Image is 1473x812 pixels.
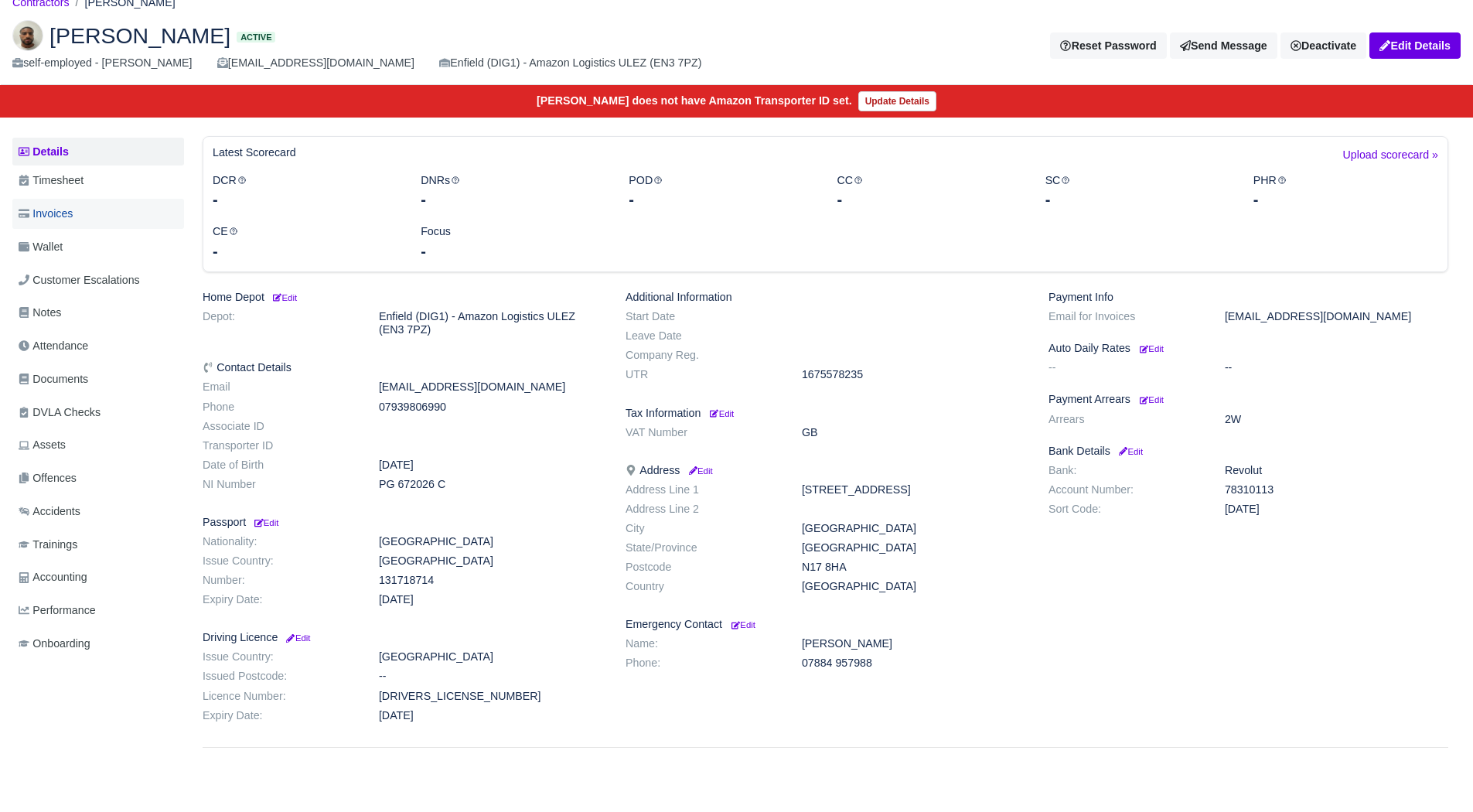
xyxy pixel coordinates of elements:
[790,541,1037,554] dd: [GEOGRAPHIC_DATA]
[1034,172,1242,211] div: SC
[1280,32,1366,59] div: Deactivate
[728,618,755,630] a: Edit
[12,562,184,592] a: Accounting
[213,241,397,262] div: -
[790,637,1037,650] dd: [PERSON_NAME]
[1213,464,1460,477] dd: Revolut
[710,409,734,418] small: Edit
[367,401,614,414] dd: 07939806990
[1117,445,1143,457] a: Edit
[217,54,414,72] div: [EMAIL_ADDRESS][DOMAIN_NAME]
[12,463,184,493] a: Offences
[12,397,184,428] a: DVLA Checks
[203,516,602,529] h6: Passport
[213,146,296,159] h6: Latest Scorecard
[614,310,790,323] dt: Start Date
[191,439,367,452] dt: Transporter ID
[12,629,184,659] a: Onboarding
[367,459,614,472] dd: [DATE]
[1213,483,1460,496] dd: 78310113
[614,503,790,516] dt: Address Line 2
[1140,344,1164,353] small: Edit
[12,199,184,229] a: Invoices
[367,593,614,606] dd: [DATE]
[12,138,184,166] a: Details
[1140,395,1164,404] small: Edit
[1213,413,1460,426] dd: 2W
[626,464,1025,477] h6: Address
[614,522,790,535] dt: City
[629,189,813,210] div: -
[1137,393,1164,405] a: Edit
[1253,189,1438,210] div: -
[191,478,367,491] dt: NI Number
[203,631,602,644] h6: Driving Licence
[201,223,409,262] div: CE
[19,536,77,554] span: Trainings
[614,657,790,670] dt: Phone:
[686,466,712,476] small: Edit
[614,329,790,343] dt: Leave Date
[790,561,1037,574] dd: N17 8HA
[1037,503,1213,516] dt: Sort Code:
[12,54,193,72] div: self-employed - [PERSON_NAME]
[731,620,755,629] small: Edit
[271,293,297,302] small: Edit
[19,271,140,289] span: Customer Escalations
[837,189,1021,210] div: -
[1242,172,1450,211] div: PHR
[49,25,230,46] span: [PERSON_NAME]
[191,574,367,587] dt: Number:
[614,483,790,496] dt: Address Line 1
[12,530,184,560] a: Trainings
[284,633,310,643] small: Edit
[12,364,184,394] a: Documents
[284,631,310,643] a: Edit
[252,516,278,528] a: Edit
[1048,291,1448,304] h6: Payment Info
[1195,633,1473,812] iframe: Chat Widget
[1343,146,1438,172] a: Upload scorecard »
[19,304,61,322] span: Notes
[19,568,87,586] span: Accounting
[1037,464,1213,477] dt: Bank:
[617,172,825,211] div: POD
[1213,310,1460,323] dd: [EMAIL_ADDRESS][DOMAIN_NAME]
[19,370,88,388] span: Documents
[367,574,614,587] dd: 131718714
[19,172,84,189] span: Timesheet
[1,8,1472,85] div: Joel De Melin
[614,426,790,439] dt: VAT Number
[191,709,367,722] dt: Expiry Date:
[12,265,184,295] a: Customer Escalations
[790,483,1037,496] dd: [STREET_ADDRESS]
[12,298,184,328] a: Notes
[12,430,184,460] a: Assets
[421,241,605,262] div: -
[191,380,367,394] dt: Email
[367,478,614,491] dd: PG 672026 C
[191,401,367,414] dt: Phone
[12,595,184,626] a: Performance
[614,580,790,593] dt: Country
[367,670,614,683] dd: --
[790,657,1037,670] dd: 07884 957988
[626,291,1025,304] h6: Additional Information
[1037,483,1213,496] dt: Account Number:
[19,238,63,256] span: Wallet
[858,91,936,111] a: Update Details
[421,189,605,210] div: -
[614,561,790,574] dt: Postcode
[1170,32,1277,59] a: Send Message
[626,618,1025,631] h6: Emergency Contact
[614,541,790,554] dt: State/Province
[825,172,1033,211] div: CC
[12,232,184,262] a: Wallet
[1048,393,1448,406] h6: Payment Arrears
[1045,189,1230,210] div: -
[626,407,1025,420] h6: Tax Information
[19,337,88,355] span: Attendance
[1037,310,1213,323] dt: Email for Invoices
[12,496,184,527] a: Accidents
